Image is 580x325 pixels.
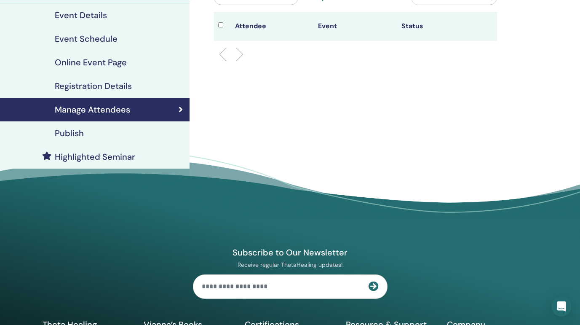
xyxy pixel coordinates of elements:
[55,152,135,162] h4: Highlighted Seminar
[55,57,127,67] h4: Online Event Page
[231,12,314,41] th: Attendee
[55,10,107,20] h4: Event Details
[193,261,388,269] p: Receive regular ThetaHealing updates!
[55,105,130,115] h4: Manage Attendees
[55,81,132,91] h4: Registration Details
[314,12,397,41] th: Event
[397,12,481,41] th: Status
[193,247,388,258] h4: Subscribe to Our Newsletter
[551,296,572,317] div: Open Intercom Messenger
[55,128,84,138] h4: Publish
[55,34,118,44] h4: Event Schedule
